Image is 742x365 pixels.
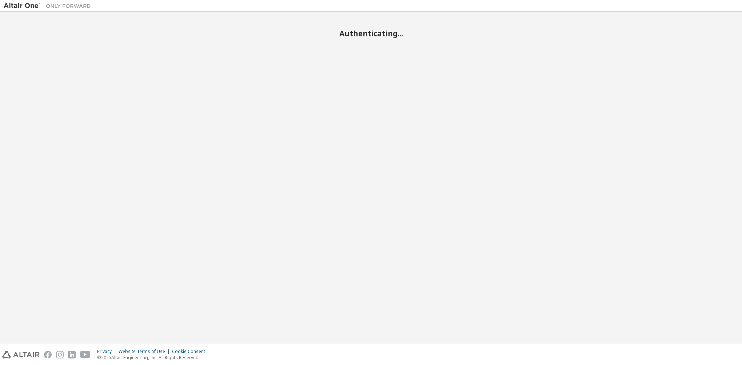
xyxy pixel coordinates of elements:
img: linkedin.svg [68,351,76,358]
img: instagram.svg [56,351,64,358]
img: altair_logo.svg [2,351,40,358]
p: © 2025 Altair Engineering, Inc. All Rights Reserved. [97,354,210,361]
h2: Authenticating... [4,29,738,38]
img: youtube.svg [80,351,91,358]
img: facebook.svg [44,351,52,358]
div: Privacy [97,349,119,354]
div: Cookie Consent [172,349,210,354]
img: Altair One [4,2,95,9]
div: Website Terms of Use [119,349,172,354]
